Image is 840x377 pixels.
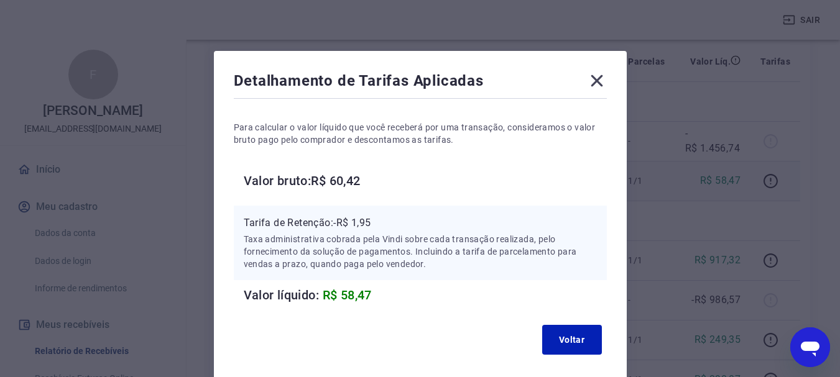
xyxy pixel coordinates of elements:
h6: Valor líquido: [244,285,607,305]
button: Voltar [542,325,602,355]
p: Taxa administrativa cobrada pela Vindi sobre cada transação realizada, pelo fornecimento da soluç... [244,233,597,270]
h6: Valor bruto: R$ 60,42 [244,171,607,191]
div: Detalhamento de Tarifas Aplicadas [234,71,607,96]
p: Para calcular o valor líquido que você receberá por uma transação, consideramos o valor bruto pag... [234,121,607,146]
p: Tarifa de Retenção: -R$ 1,95 [244,216,597,230]
iframe: Botão para abrir a janela de mensagens [790,327,830,367]
span: R$ 58,47 [323,288,372,302]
